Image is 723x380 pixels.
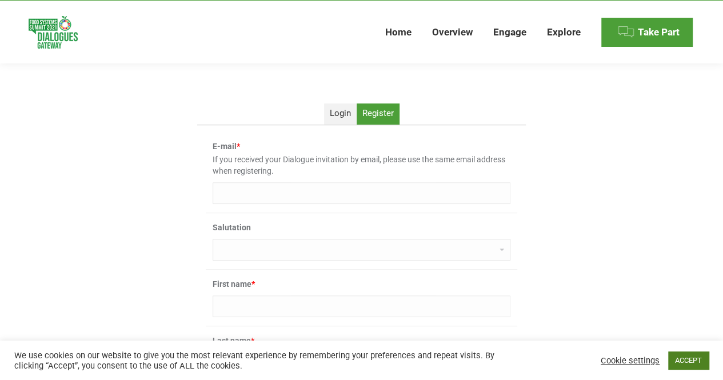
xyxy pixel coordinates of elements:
[638,26,680,38] span: Take Part
[213,141,510,152] label: E-mail
[357,103,400,124] a: Register
[213,154,510,177] p: If you received your Dialogue invitation by email, please use the same email address when registe...
[213,335,510,346] label: Last name
[385,26,412,38] span: Home
[14,350,501,371] div: We use cookies on our website to give you the most relevant experience by remembering your prefer...
[330,108,351,118] span: Login
[362,108,394,118] span: Register
[432,26,473,38] span: Overview
[617,23,634,41] img: Menu icon
[601,355,660,366] a: Cookie settings
[324,103,357,124] a: Login
[213,222,510,233] label: Salutation
[213,278,510,290] label: First name
[29,16,78,49] img: Food Systems Summit Dialogues
[493,26,526,38] span: Engage
[547,26,581,38] span: Explore
[668,351,709,369] a: ACCEPT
